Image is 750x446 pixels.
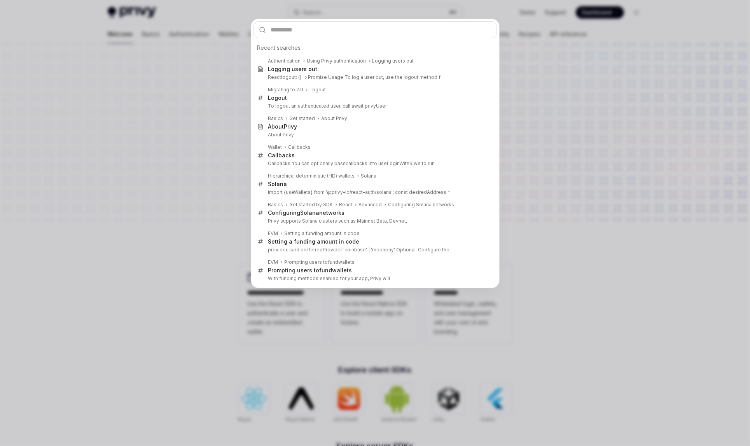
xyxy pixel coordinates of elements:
[285,259,355,265] div: Prompting users to wallets
[290,202,333,208] div: Get started by SDK
[268,230,278,237] div: EVM
[268,202,283,208] div: Basics
[268,238,360,245] div: Setting a funding amount in code
[322,115,348,122] div: About Privy
[328,259,339,265] b: fund
[372,58,414,64] div: Logging users out
[346,160,365,166] b: callback
[359,202,382,208] div: Advanced
[268,66,318,73] div: Logging users out
[361,173,377,179] div: Solana
[288,144,308,150] b: Callback
[320,267,332,274] b: fund
[268,144,282,150] div: Wallet
[268,132,481,138] p: About Privy
[327,189,392,195] b: @privy-io/react-auth/solana
[310,87,326,92] b: Logout
[268,173,355,179] div: Hierarchical deterministic (HD) wallets
[268,94,287,101] b: Logout
[268,103,481,109] p: To logout an authenticated user, call await privyUser.
[284,123,297,130] b: Privy
[268,209,345,216] div: Configuring networks
[290,115,315,122] div: Get started
[268,160,481,167] p: Callbacks You can optionally pass s into useLoginWithSiwe to run
[339,202,353,208] div: React
[268,189,481,195] p: import {useWallets} from ' '; const desiredAddress =
[268,181,287,188] div: Solana
[268,123,297,130] div: About
[301,209,320,216] b: Solana
[268,247,481,253] p: provider. card.preferredProvider 'coinbase' | ' ' Optional. Configure the
[372,247,394,253] b: moonpay
[268,267,352,274] div: Prompting users to wallets
[268,115,283,122] div: Basics
[268,218,481,224] p: Privy supports Solana clusters such as Mainnet Beta, Devnet,
[268,58,301,64] div: Authentication
[288,144,311,150] div: s
[268,152,295,159] div: s
[268,275,481,282] p: With funding methods enabled for your app, Privy will
[257,44,301,52] span: Recent searches
[268,152,292,159] b: Callback
[268,74,481,80] p: React : () => Promise Usage To log a user out, use the logout method f
[285,230,360,237] div: Setting a funding amount in code
[307,58,366,64] div: Using Privy authentication
[388,202,455,208] div: Configuring Solana networks
[268,87,304,93] div: Migrating to 2.0
[268,259,278,265] div: EVM
[281,74,296,80] b: logout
